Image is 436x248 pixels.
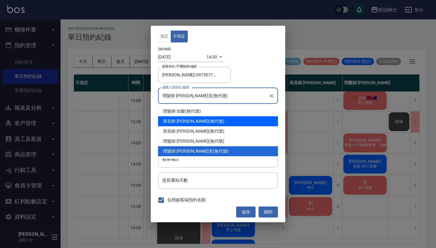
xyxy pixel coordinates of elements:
[163,118,209,124] span: 美容師 [PERSON_NAME]
[163,108,185,114] span: 理髮師 知樂
[259,207,278,218] button: 關閉
[162,85,189,90] label: 服務人員姓名/編號
[158,146,278,156] div: (無代號)
[236,207,256,218] button: 儲存
[158,47,171,51] label: 預約時間
[167,197,206,203] span: 佔用顧客端預約名額
[163,138,209,144] span: 理髮師 [PERSON_NAME]
[158,31,171,42] button: 指定
[158,106,278,116] div: (無代號)
[158,136,278,146] div: (無代號)
[162,64,197,69] label: 顧客姓名/手機號碼/編號
[206,52,217,62] div: 14:30
[158,116,278,126] div: (無代號)
[158,52,206,62] input: Choose date, selected date is 2025-10-09
[267,92,276,100] button: Clear
[158,126,278,136] div: (無代號)
[171,31,188,42] button: 不指定
[163,128,209,134] span: 美容師 [PERSON_NAME]
[163,148,213,154] span: 理髮師 [PERSON_NAME]克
